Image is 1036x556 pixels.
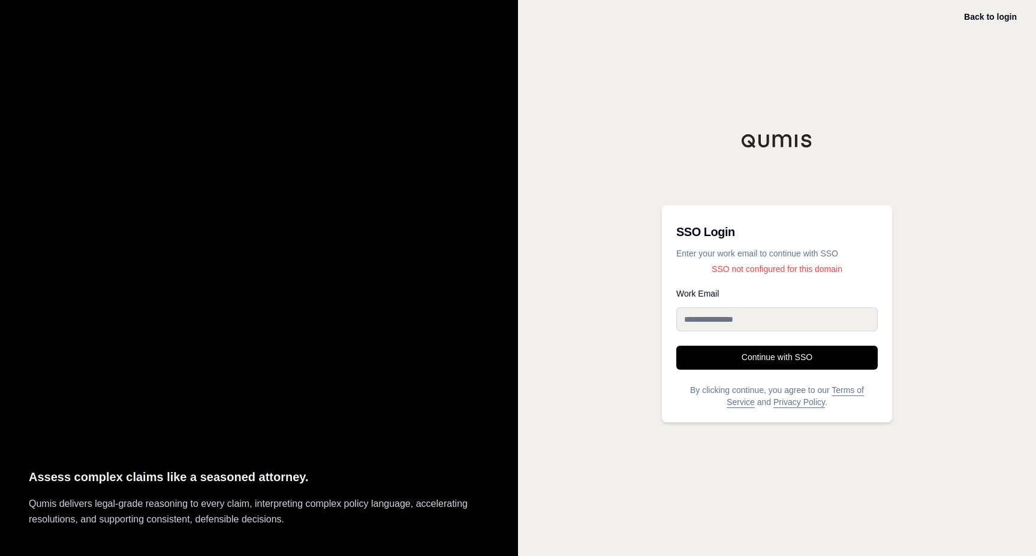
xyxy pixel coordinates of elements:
p: By clicking continue, you agree to our and . [676,384,878,408]
label: Work Email [676,289,878,298]
img: Qumis [741,134,813,148]
p: Assess complex claims like a seasoned attorney. [29,467,489,487]
p: SSO not configured for this domain [676,263,878,275]
a: Privacy Policy [773,397,825,407]
p: Enter your work email to continue with SSO [676,247,878,259]
button: Continue with SSO [676,346,878,370]
a: Back to login [964,12,1017,22]
h3: SSO Login [676,220,878,244]
p: Qumis delivers legal-grade reasoning to every claim, interpreting complex policy language, accele... [29,496,489,527]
